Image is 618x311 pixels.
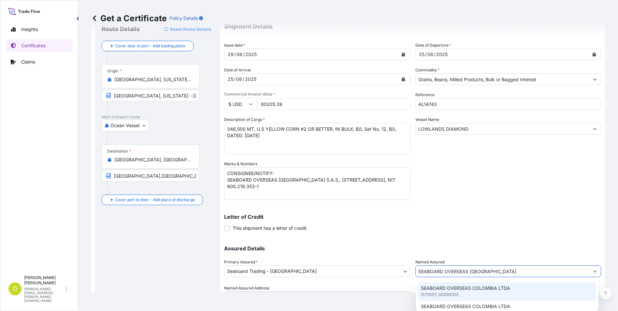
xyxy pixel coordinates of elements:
[107,68,122,74] div: Origin
[434,51,436,58] div: /
[21,59,35,65] p: Claims
[416,73,589,85] input: Type to search commodity
[589,123,601,135] button: Show suggestions
[224,67,251,73] span: Date of Arrival
[227,51,234,58] div: day,
[224,285,269,291] label: Named Assured Address
[234,75,236,83] div: /
[115,43,185,49] span: Cover door to port - Add loading place
[224,92,410,97] span: Commercial Invoice Value
[91,13,167,23] p: Get a Certificate
[102,90,199,101] input: Text to appear on certificate
[114,76,191,83] input: Origin
[227,75,234,83] div: day,
[24,287,65,303] p: [PERSON_NAME][EMAIL_ADDRESS][PERSON_NAME][DOMAIN_NAME]
[234,51,236,58] div: /
[236,75,243,83] div: month,
[102,120,149,131] button: Select transport
[224,246,601,251] p: Assured Details
[115,197,195,203] span: Cover port to door - Add place of discharge
[102,114,214,120] p: Main transport mode
[415,98,601,110] input: Enter booking reference
[436,51,448,58] div: year,
[398,49,409,60] button: Calendar
[107,149,131,154] div: Destination
[427,51,434,58] div: month,
[224,42,245,49] span: Issue date
[224,259,258,265] span: Primary Assured
[416,123,589,135] input: Type to search vessel name or IMO
[24,275,65,286] p: [PERSON_NAME] [PERSON_NAME]
[13,286,17,292] span: D
[589,49,599,60] button: Calendar
[415,42,451,49] span: Date of Departure
[589,73,601,85] button: Show suggestions
[421,303,510,310] span: SEABOARD OVERSEAS COLOMBIA LTDA
[425,51,427,58] div: /
[244,75,257,83] div: year,
[589,265,601,277] button: Show suggestions
[245,51,257,58] div: year,
[236,51,243,58] div: month,
[415,92,435,98] label: Reference
[421,285,510,291] span: SEABOARD OVERSEAS COLOMBIA LTDA
[257,98,410,110] input: Enter amount
[415,67,439,73] label: Commodity
[224,214,601,219] p: Letter of Credit
[243,51,245,58] div: /
[21,42,46,49] p: Certificates
[243,75,244,83] div: /
[418,51,425,58] div: day,
[102,170,199,182] input: Text to appear on certificate
[169,15,198,22] p: Policy Details
[224,161,257,167] label: Marks & Numbers
[416,265,589,277] input: Assured Name
[224,116,265,123] label: Description of Cargo
[421,291,458,298] span: [STREET_ADDRESS]
[415,116,439,123] label: Vessel Name
[227,268,317,274] span: Seaboard Trading - [GEOGRAPHIC_DATA]
[398,74,409,84] button: Calendar
[415,259,445,265] label: Named Assured
[21,26,38,33] p: Insights
[110,122,139,129] span: Ocean Vessel
[114,156,191,163] input: Destination
[233,225,307,231] span: This shipment has a letter of credit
